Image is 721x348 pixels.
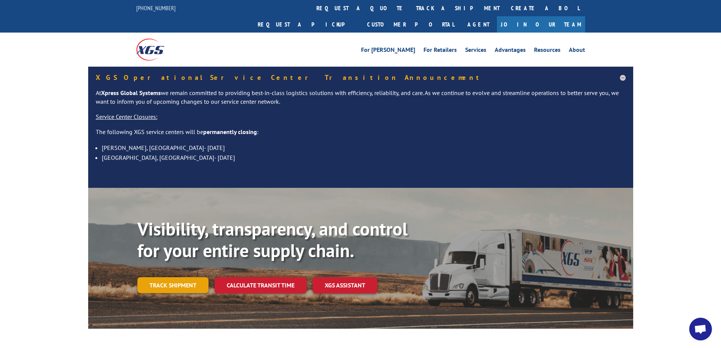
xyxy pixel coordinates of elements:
[96,113,157,120] u: Service Center Closures:
[497,16,585,33] a: Join Our Team
[361,47,415,55] a: For [PERSON_NAME]
[101,89,161,97] strong: Xpress Global Systems
[460,16,497,33] a: Agent
[96,128,626,143] p: The following XGS service centers will be :
[252,16,361,33] a: Request a pickup
[136,4,176,12] a: [PHONE_NUMBER]
[689,318,712,340] a: Open chat
[96,74,626,81] h5: XGS Operational Service Center Transition Announcement
[534,47,561,55] a: Resources
[137,277,209,293] a: Track shipment
[465,47,486,55] a: Services
[215,277,307,293] a: Calculate transit time
[102,153,626,162] li: [GEOGRAPHIC_DATA], [GEOGRAPHIC_DATA]- [DATE]
[424,47,457,55] a: For Retailers
[102,143,626,153] li: [PERSON_NAME], [GEOGRAPHIC_DATA]- [DATE]
[96,89,626,113] p: At we remain committed to providing best-in-class logistics solutions with efficiency, reliabilit...
[203,128,257,136] strong: permanently closing
[361,16,460,33] a: Customer Portal
[495,47,526,55] a: Advantages
[569,47,585,55] a: About
[313,277,377,293] a: XGS ASSISTANT
[137,217,408,262] b: Visibility, transparency, and control for your entire supply chain.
